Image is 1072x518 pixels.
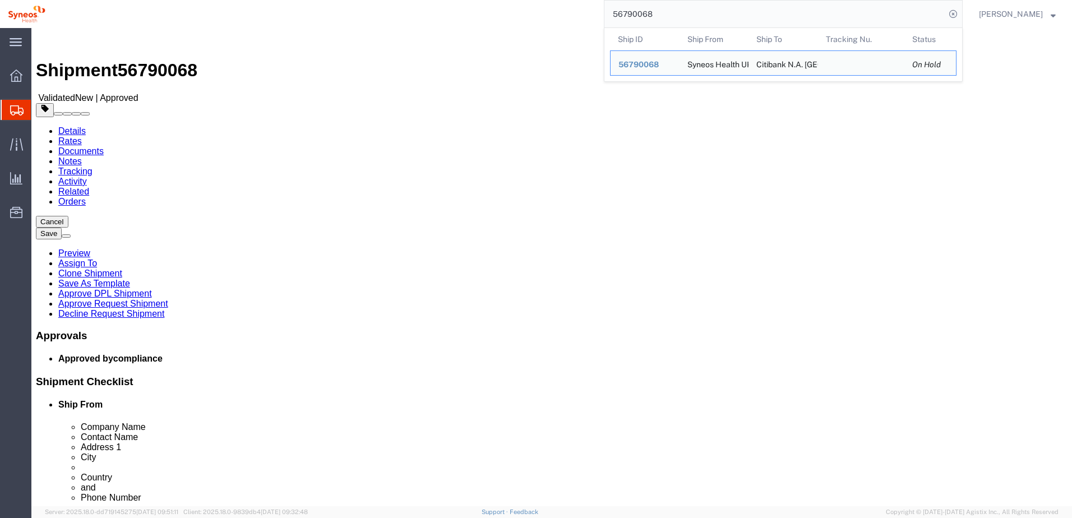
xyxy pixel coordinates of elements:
[687,51,741,75] div: Syneos Health UK Limited
[136,508,178,515] span: [DATE] 09:51:11
[886,507,1059,517] span: Copyright © [DATE]-[DATE] Agistix Inc., All Rights Reserved
[756,51,810,75] div: Citibank N.A. Lebanon
[618,59,672,71] div: 56790068
[8,6,45,22] img: logo
[912,59,948,71] div: On Hold
[510,508,538,515] a: Feedback
[978,7,1056,21] button: [PERSON_NAME]
[482,508,510,515] a: Support
[610,28,962,81] table: Search Results
[183,508,308,515] span: Client: 2025.18.0-9839db4
[45,508,178,515] span: Server: 2025.18.0-dd719145275
[904,28,957,50] th: Status
[610,28,680,50] th: Ship ID
[261,508,308,515] span: [DATE] 09:32:48
[748,28,818,50] th: Ship To
[31,28,1072,506] iframe: FS Legacy Container
[979,8,1043,20] span: Natan Tateishi
[680,28,749,50] th: Ship From
[818,28,905,50] th: Tracking Nu.
[604,1,945,27] input: Search for shipment number, reference number
[618,60,659,69] span: 56790068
